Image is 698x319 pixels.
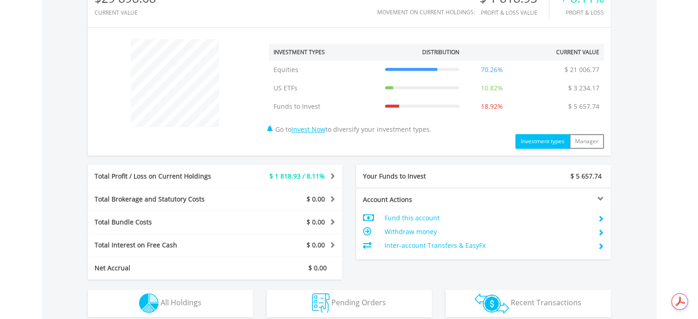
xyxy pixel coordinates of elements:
th: Investment Types [269,44,380,61]
a: Invest Now [291,125,325,134]
img: holdings-wht.png [139,293,159,313]
div: Movement on Current Holdings: [377,9,475,15]
th: Current Value [520,44,604,61]
span: Pending Orders [331,297,386,308]
td: Fund this account [384,211,590,225]
div: Profit & Loss Value [480,10,549,16]
div: Total Interest on Free Cash [88,241,236,250]
span: $ 1 818.93 / 8.11% [269,172,325,180]
button: Recent Transactions [446,290,611,317]
span: $ 0.00 [308,263,327,272]
button: Pending Orders [267,290,432,317]
td: Equities [269,61,380,79]
img: transactions-zar-wht.png [475,293,509,313]
td: 70.26% [464,61,520,79]
div: Total Brokerage and Statutory Costs [88,195,236,204]
button: Investment types [515,134,570,149]
td: $ 21 006.77 [560,61,604,79]
td: Withdraw money [384,225,590,239]
span: $ 0.00 [307,195,325,203]
div: Go to to diversify your investment types. [262,34,611,149]
button: Manager [570,134,604,149]
td: Funds to Invest [269,97,380,116]
div: Profit & Loss [560,10,604,16]
div: Account Actions [356,195,484,204]
div: Net Accrual [88,263,236,273]
td: 10.82% [464,79,520,97]
td: $ 3 234.17 [564,79,604,97]
div: CURRENT VALUE [95,10,156,16]
td: $ 5 657.74 [564,97,604,116]
div: Your Funds to Invest [356,172,484,181]
button: All Holdings [88,290,253,317]
span: $ 0.00 [307,241,325,249]
td: US ETFs [269,79,380,97]
td: Inter-account Transfers & EasyFx [384,239,590,252]
img: pending_instructions-wht.png [312,293,329,313]
span: $ 5 657.74 [570,172,602,180]
span: All Holdings [161,297,201,308]
div: Total Profit / Loss on Current Holdings [88,172,236,181]
div: Distribution [422,48,459,56]
span: $ 0.00 [307,218,325,226]
td: 18.92% [464,97,520,116]
span: Recent Transactions [511,297,581,308]
div: Total Bundle Costs [88,218,236,227]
